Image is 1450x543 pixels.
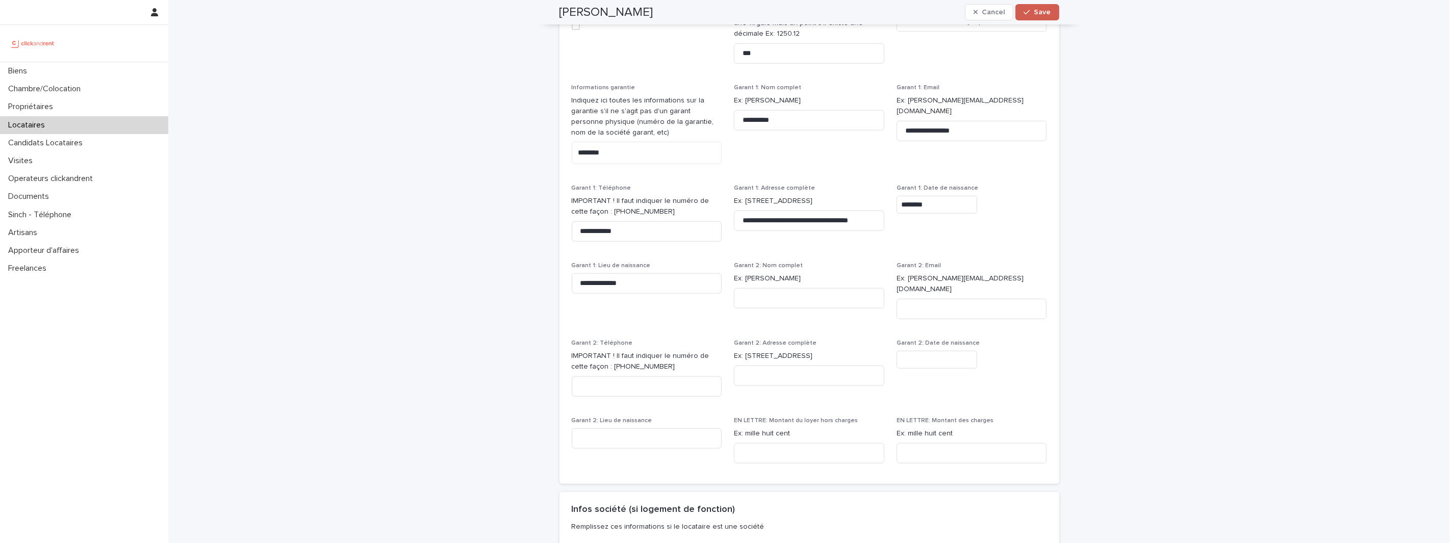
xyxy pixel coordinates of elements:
p: Ex: [PERSON_NAME] [734,95,884,106]
span: Cancel [982,9,1005,16]
p: Ex: [STREET_ADDRESS] [734,196,884,206]
span: Garant 1: Adresse complète [734,185,815,191]
p: Chambre/Colocation [4,84,89,94]
span: Garant 2: Nom complet [734,263,803,269]
span: Informations garantie [572,85,635,91]
p: Documents [4,192,57,201]
p: IMPORTANT ! Il faut indiquer le numéro de cette façon : [PHONE_NUMBER] [572,196,722,217]
span: Garant 2: Date de naissance [897,340,980,346]
p: Visites [4,156,41,166]
img: UCB0brd3T0yccxBKYDjQ [8,33,58,54]
p: Sinch - Téléphone [4,210,80,220]
span: Garant 1: Date de naissance [897,185,978,191]
span: Garant 2: Email [897,263,941,269]
p: Operateurs clickandrent [4,174,101,184]
span: Garant 1: Nom complet [734,85,801,91]
p: Biens [4,66,35,76]
p: Ex: mille huit cent [897,428,1047,439]
h2: Infos société (si logement de fonction) [572,504,735,515]
span: Garant 1: Email [897,85,939,91]
p: Ex: [PERSON_NAME][EMAIL_ADDRESS][DOMAIN_NAME] [897,95,1047,117]
button: Cancel [965,4,1014,20]
span: Garant 2: Adresse complète [734,340,817,346]
button: Save [1015,4,1059,20]
p: Ex: [STREET_ADDRESS] [734,351,884,361]
span: Garant 1: Lieu de naissance [572,263,651,269]
span: Garant 2: Téléphone [572,340,633,346]
p: IMPORTANT ! Il faut indiquer le numéro de cette façon : [PHONE_NUMBER] [572,351,722,372]
p: Ex: [PERSON_NAME] [734,273,884,284]
p: Propriétaires [4,102,61,112]
p: Candidats Locataires [4,138,91,148]
span: EN LETTRE: Montant du loyer hors charges [734,418,858,424]
span: Save [1034,9,1051,16]
p: Apporteur d'affaires [4,246,87,255]
p: Locataires [4,120,53,130]
p: Ex: [PERSON_NAME][EMAIL_ADDRESS][DOMAIN_NAME] [897,273,1047,295]
p: Freelances [4,264,55,273]
p: Indiquez ici toutes les informations sur la garantie s'il ne s'agit pas d'un garant personne phys... [572,95,722,138]
p: Remplissez ces informations si le locataire est une société [572,522,1043,531]
span: Garant 2: Lieu de naissance [572,418,652,424]
h2: [PERSON_NAME] [559,5,653,20]
p: Artisans [4,228,45,238]
span: Garant 1: Téléphone [572,185,631,191]
span: EN LETTRE: Montant des charges [897,418,994,424]
p: Ex: mille huit cent [734,428,884,439]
